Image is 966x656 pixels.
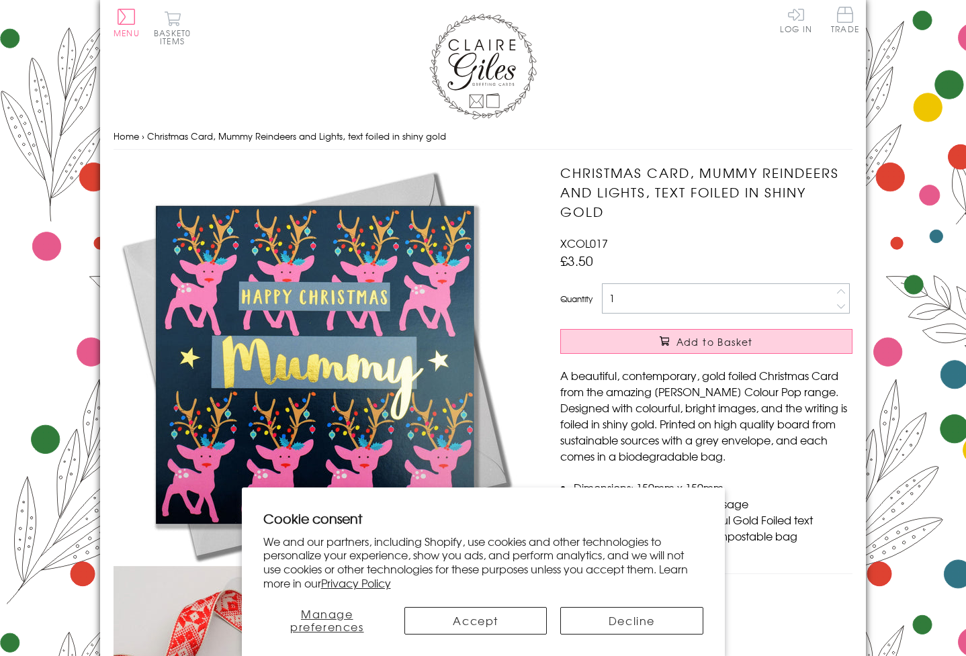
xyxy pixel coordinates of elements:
button: Decline [560,607,703,635]
span: 0 items [160,27,191,47]
button: Basket0 items [154,11,191,45]
a: Home [114,130,139,142]
button: Add to Basket [560,329,852,354]
img: Christmas Card, Mummy Reindeers and Lights, text foiled in shiny gold [114,163,517,566]
h2: Cookie consent [263,509,703,528]
nav: breadcrumbs [114,123,852,150]
span: Add to Basket [676,335,753,348]
span: › [142,130,144,142]
li: Dimensions: 150mm x 150mm [574,479,852,496]
a: Privacy Policy [321,575,391,591]
span: Menu [114,27,140,39]
span: £3.50 [560,251,593,270]
span: Manage preferences [290,606,364,635]
h1: Christmas Card, Mummy Reindeers and Lights, text foiled in shiny gold [560,163,852,221]
button: Accept [404,607,547,635]
button: Menu [114,9,140,37]
button: Manage preferences [263,607,392,635]
label: Quantity [560,293,592,305]
span: Christmas Card, Mummy Reindeers and Lights, text foiled in shiny gold [147,130,446,142]
p: A beautiful, contemporary, gold foiled Christmas Card from the amazing [PERSON_NAME] Colour Pop r... [560,367,852,464]
span: Trade [831,7,859,33]
img: Claire Giles Greetings Cards [429,13,537,120]
a: Log In [780,7,812,33]
a: Trade [831,7,859,36]
span: XCOL017 [560,235,608,251]
p: We and our partners, including Shopify, use cookies and other technologies to personalize your ex... [263,534,703,590]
